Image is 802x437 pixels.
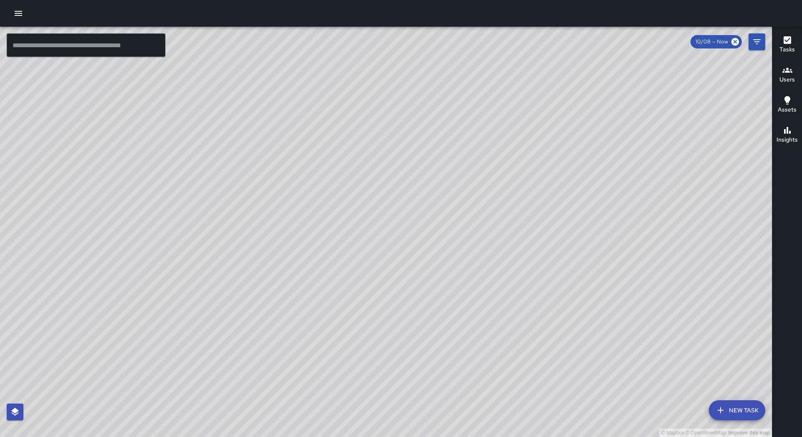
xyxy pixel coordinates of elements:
[690,35,742,48] div: 10/08 — Now
[772,30,802,60] button: Tasks
[709,400,765,420] button: New Task
[772,120,802,150] button: Insights
[772,60,802,90] button: Users
[690,38,733,46] span: 10/08 — Now
[777,135,798,145] h6: Insights
[779,45,795,54] h6: Tasks
[749,33,765,50] button: Filters
[779,75,795,84] h6: Users
[778,105,797,114] h6: Assets
[772,90,802,120] button: Assets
